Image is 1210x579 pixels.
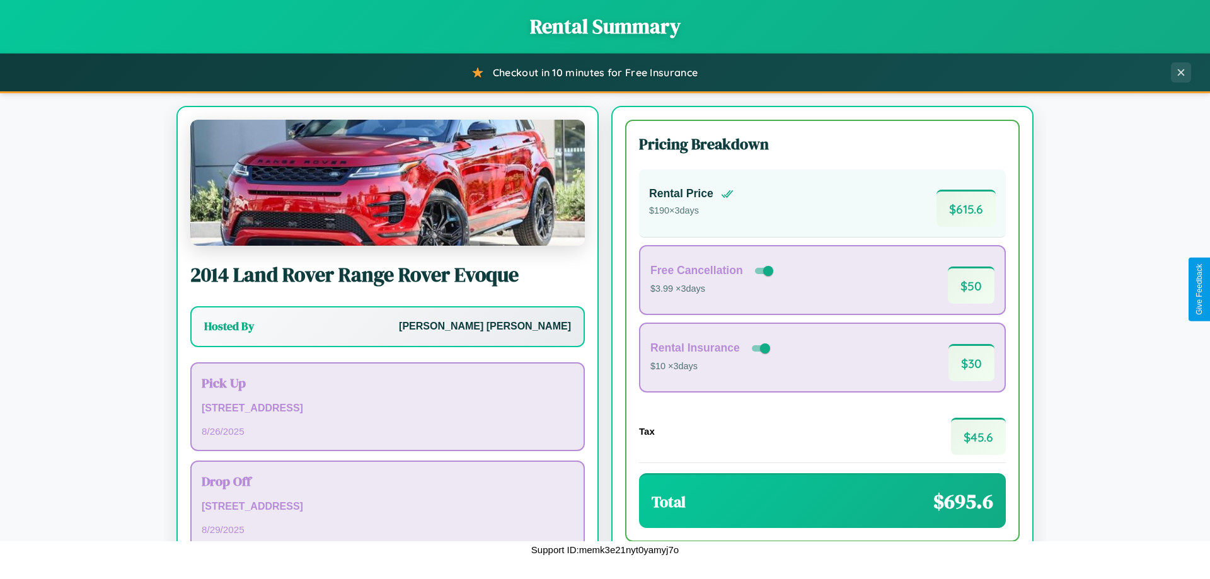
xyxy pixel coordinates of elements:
[948,344,994,381] span: $ 30
[933,488,993,515] span: $ 695.6
[652,491,686,512] h3: Total
[650,281,776,297] p: $3.99 × 3 days
[649,187,713,200] h4: Rental Price
[649,203,734,219] p: $ 190 × 3 days
[202,498,573,516] p: [STREET_ADDRESS]
[202,399,573,418] p: [STREET_ADDRESS]
[936,190,996,227] span: $ 615.6
[202,472,573,490] h3: Drop Off
[493,66,698,79] span: Checkout in 10 minutes for Free Insurance
[202,374,573,392] h3: Pick Up
[190,261,585,289] h2: 2014 Land Rover Range Rover Evoque
[190,120,585,246] img: Land Rover Range Rover Evoque
[948,267,994,304] span: $ 50
[531,541,679,558] p: Support ID: memk3e21nyt0yamyj7o
[13,13,1197,40] h1: Rental Summary
[650,341,740,355] h4: Rental Insurance
[639,134,1006,154] h3: Pricing Breakdown
[650,358,773,375] p: $10 × 3 days
[202,423,573,440] p: 8 / 26 / 2025
[650,264,743,277] h4: Free Cancellation
[202,521,573,538] p: 8 / 29 / 2025
[399,318,571,336] p: [PERSON_NAME] [PERSON_NAME]
[951,418,1006,455] span: $ 45.6
[639,426,655,437] h4: Tax
[1195,264,1204,315] div: Give Feedback
[204,319,254,334] h3: Hosted By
